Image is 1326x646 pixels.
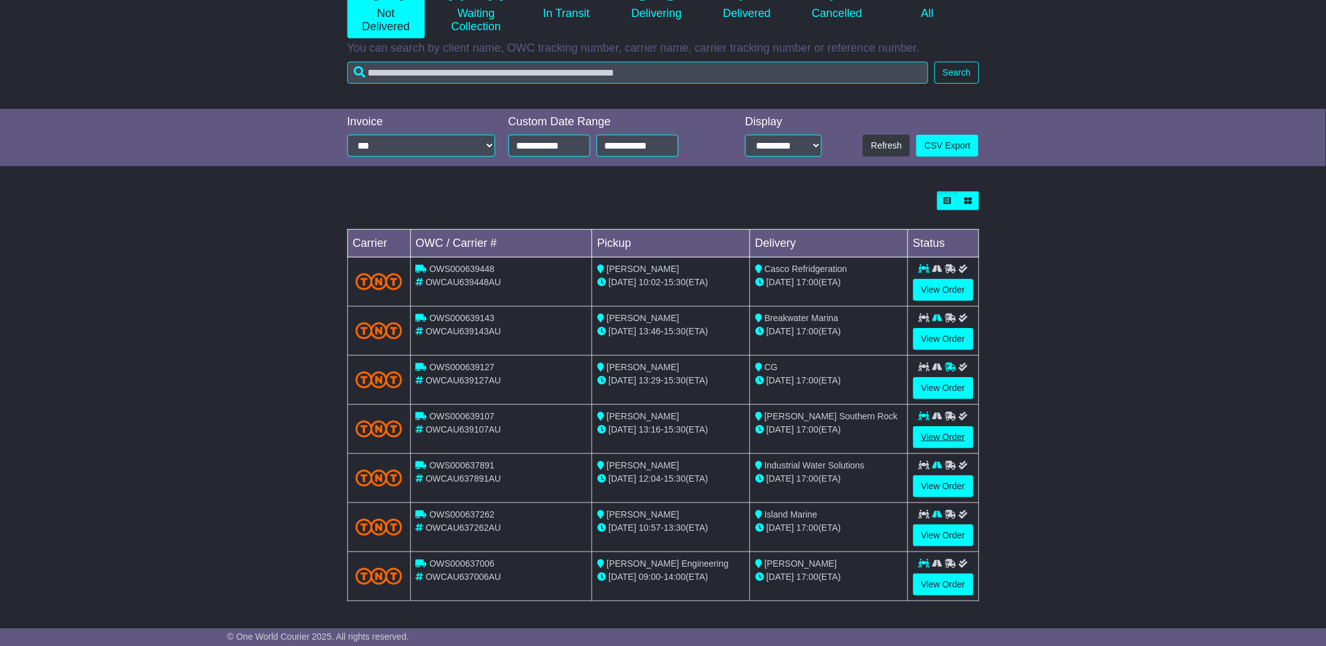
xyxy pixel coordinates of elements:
span: 14:00 [664,572,686,582]
div: (ETA) [755,423,902,436]
img: TNT_Domestic.png [356,470,403,487]
span: [DATE] [609,523,636,533]
span: OWS000639127 [429,362,495,372]
span: [PERSON_NAME] Engineering [607,558,729,569]
span: 09:00 [639,572,661,582]
span: CG [765,362,778,372]
td: Delivery [750,230,907,258]
td: Status [907,230,979,258]
div: (ETA) [755,570,902,584]
span: [DATE] [609,326,636,336]
div: (ETA) [755,521,902,535]
span: 17:00 [797,375,819,385]
span: 17:00 [797,326,819,336]
span: OWCAU639107AU [425,424,501,434]
span: © One World Courier 2025. All rights reserved. [227,632,409,642]
span: [DATE] [609,375,636,385]
span: 17:00 [797,523,819,533]
span: [DATE] [767,375,794,385]
span: [PERSON_NAME] Southern Rock [765,411,898,421]
p: You can search by client name, OWC tracking number, carrier name, carrier tracking number or refe... [347,42,979,55]
span: 12:04 [639,473,661,484]
a: View Order [913,524,974,547]
a: View Order [913,475,974,497]
span: OWS000639448 [429,264,495,274]
span: Breakwater Marina [765,313,839,323]
span: 17:00 [797,572,819,582]
div: Invoice [347,115,496,129]
span: 15:30 [664,326,686,336]
span: OWCAU639143AU [425,326,501,336]
div: (ETA) [755,472,902,485]
span: OWCAU637006AU [425,572,501,582]
img: TNT_Domestic.png [356,568,403,585]
span: 15:30 [664,473,686,484]
span: [PERSON_NAME] [607,509,679,519]
span: OWCAU639127AU [425,375,501,385]
span: 10:57 [639,523,661,533]
div: (ETA) [755,325,902,338]
span: 17:00 [797,473,819,484]
img: TNT_Domestic.png [356,371,403,388]
div: - (ETA) [597,472,744,485]
img: TNT_Domestic.png [356,322,403,339]
img: TNT_Domestic.png [356,519,403,536]
span: OWCAU637262AU [425,523,501,533]
div: (ETA) [755,374,902,387]
span: [DATE] [767,424,794,434]
span: OWS000639143 [429,313,495,323]
img: TNT_Domestic.png [356,273,403,290]
td: Carrier [347,230,410,258]
span: [DATE] [609,572,636,582]
span: 10:02 [639,277,661,287]
a: View Order [913,328,974,350]
span: [DATE] [767,523,794,533]
span: [DATE] [767,326,794,336]
span: OWCAU639448AU [425,277,501,287]
span: [PERSON_NAME] [607,460,679,470]
span: OWS000637006 [429,558,495,569]
span: 17:00 [797,277,819,287]
span: 15:30 [664,424,686,434]
span: Island Marine [765,509,818,519]
span: [PERSON_NAME] [607,264,679,274]
td: Pickup [592,230,750,258]
div: - (ETA) [597,374,744,387]
span: Casco Refridgeration [765,264,848,274]
span: [PERSON_NAME] [607,362,679,372]
button: Refresh [863,135,910,157]
span: 15:30 [664,375,686,385]
span: [PERSON_NAME] [607,313,679,323]
span: OWS000637891 [429,460,495,470]
button: Search [935,62,979,84]
a: View Order [913,574,974,596]
span: [DATE] [609,473,636,484]
span: 13:46 [639,326,661,336]
a: View Order [913,426,974,448]
span: 13:16 [639,424,661,434]
div: - (ETA) [597,521,744,535]
span: OWS000639107 [429,411,495,421]
img: TNT_Domestic.png [356,421,403,438]
div: Display [745,115,822,129]
span: [DATE] [767,473,794,484]
div: (ETA) [755,276,902,289]
div: - (ETA) [597,570,744,584]
span: [DATE] [767,277,794,287]
div: - (ETA) [597,276,744,289]
span: 17:00 [797,424,819,434]
a: View Order [913,279,974,301]
td: OWC / Carrier # [410,230,592,258]
span: 15:30 [664,277,686,287]
span: [DATE] [609,424,636,434]
div: - (ETA) [597,325,744,338]
a: View Order [913,377,974,399]
span: [DATE] [767,572,794,582]
span: OWCAU637891AU [425,473,501,484]
span: [PERSON_NAME] [607,411,679,421]
a: CSV Export [916,135,979,157]
div: - (ETA) [597,423,744,436]
span: Industrial Water Solutions [765,460,865,470]
span: OWS000637262 [429,509,495,519]
span: 13:30 [664,523,686,533]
